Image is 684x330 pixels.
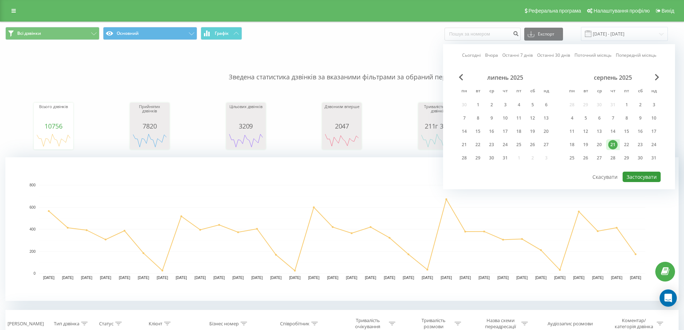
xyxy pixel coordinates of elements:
[636,100,645,110] div: 2
[5,27,99,40] button: Всі дзвінки
[512,113,526,124] div: пт 11 лип 2025 р.
[594,86,605,97] abbr: середа
[580,86,591,97] abbr: вівторок
[606,126,620,137] div: чт 14 серп 2025 р.
[535,276,547,280] text: [DATE]
[660,289,677,307] div: Open Intercom Messenger
[324,104,360,122] div: Дзвонили вперше
[228,130,264,151] div: A chart.
[514,100,524,110] div: 4
[595,140,604,149] div: 20
[403,276,414,280] text: [DATE]
[633,139,647,150] div: сб 23 серп 2025 р.
[608,140,618,149] div: 21
[623,172,661,182] button: Застосувати
[567,86,577,97] abbr: понеділок
[384,276,395,280] text: [DATE]
[487,113,496,123] div: 9
[635,86,646,97] abbr: субота
[103,27,197,40] button: Основний
[541,86,552,97] abbr: неділя
[501,113,510,123] div: 10
[620,139,633,150] div: пт 22 серп 2025 р.
[481,317,520,330] div: Назва схеми переадресації
[5,58,679,82] p: Зведена статистика дзвінків за вказаними фільтрами за обраний період
[608,86,618,97] abbr: четвер
[526,139,539,150] div: сб 26 лип 2025 р.
[445,28,521,41] input: Пошук за номером
[29,205,36,209] text: 600
[622,153,631,163] div: 29
[420,104,456,122] div: Тривалість усіх дзвінків
[457,153,471,163] div: пн 28 лип 2025 р.
[655,74,659,80] span: Next Month
[457,74,553,81] div: липень 2025
[119,276,130,280] text: [DATE]
[132,104,168,122] div: Прийнятих дзвінків
[324,122,360,130] div: 2047
[62,276,74,280] text: [DATE]
[228,104,264,122] div: Цільових дзвінків
[514,113,524,123] div: 11
[346,276,358,280] text: [DATE]
[471,139,485,150] div: вт 22 лип 2025 р.
[592,276,604,280] text: [DATE]
[649,113,659,123] div: 10
[581,153,590,163] div: 26
[414,317,453,330] div: Тривалість розмови
[514,127,524,136] div: 18
[606,139,620,150] div: чт 21 серп 2025 р.
[539,99,553,110] div: нд 6 лип 2025 р.
[633,126,647,137] div: сб 16 серп 2025 р.
[485,52,498,59] a: Вчора
[132,122,168,130] div: 7820
[608,113,618,123] div: 7
[620,153,633,163] div: пт 29 серп 2025 р.
[460,153,469,163] div: 28
[422,276,433,280] text: [DATE]
[573,276,585,280] text: [DATE]
[529,8,581,14] span: Реферальна програма
[633,113,647,124] div: сб 9 серп 2025 р.
[567,113,577,123] div: 4
[579,126,592,137] div: вт 12 серп 2025 р.
[473,153,483,163] div: 29
[647,153,661,163] div: нд 31 серп 2025 р.
[620,126,633,137] div: пт 15 серп 2025 р.
[512,126,526,137] div: пт 18 лип 2025 р.
[622,127,631,136] div: 15
[498,113,512,124] div: чт 10 лип 2025 р.
[132,130,168,151] div: A chart.
[462,52,481,59] a: Сьогодні
[498,153,512,163] div: чт 31 лип 2025 р.
[512,99,526,110] div: пт 4 лип 2025 р.
[595,113,604,123] div: 6
[514,140,524,149] div: 25
[621,86,632,97] abbr: п’ятниця
[471,126,485,137] div: вт 15 лип 2025 р.
[457,126,471,137] div: пн 14 лип 2025 р.
[471,99,485,110] div: вт 1 лип 2025 р.
[565,74,661,81] div: серпень 2025
[579,113,592,124] div: вт 5 серп 2025 р.
[595,127,604,136] div: 13
[501,100,510,110] div: 3
[487,153,496,163] div: 30
[581,127,590,136] div: 12
[595,153,604,163] div: 27
[647,99,661,110] div: нд 3 серп 2025 р.
[649,140,659,149] div: 24
[420,130,456,151] svg: A chart.
[579,153,592,163] div: вт 26 серп 2025 р.
[54,321,79,327] div: Тип дзвінка
[594,8,650,14] span: Налаштування профілю
[616,52,656,59] a: Попередній місяць
[8,321,44,327] div: [PERSON_NAME]
[473,86,483,97] abbr: вівторок
[5,157,679,301] svg: A chart.
[541,140,551,149] div: 27
[512,139,526,150] div: пт 25 лип 2025 р.
[622,113,631,123] div: 8
[100,276,111,280] text: [DATE]
[574,52,611,59] a: Поточний місяць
